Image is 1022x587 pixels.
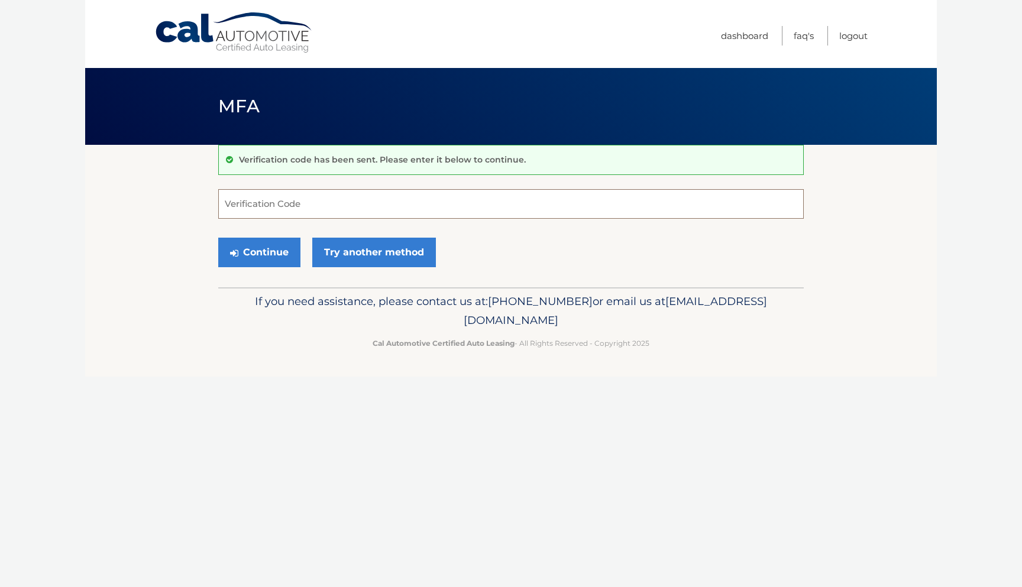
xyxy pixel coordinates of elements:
[464,294,767,327] span: [EMAIL_ADDRESS][DOMAIN_NAME]
[154,12,314,54] a: Cal Automotive
[839,26,868,46] a: Logout
[218,189,804,219] input: Verification Code
[373,339,515,348] strong: Cal Automotive Certified Auto Leasing
[312,238,436,267] a: Try another method
[488,294,593,308] span: [PHONE_NUMBER]
[218,238,300,267] button: Continue
[794,26,814,46] a: FAQ's
[721,26,768,46] a: Dashboard
[218,95,260,117] span: MFA
[226,292,796,330] p: If you need assistance, please contact us at: or email us at
[226,337,796,349] p: - All Rights Reserved - Copyright 2025
[239,154,526,165] p: Verification code has been sent. Please enter it below to continue.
